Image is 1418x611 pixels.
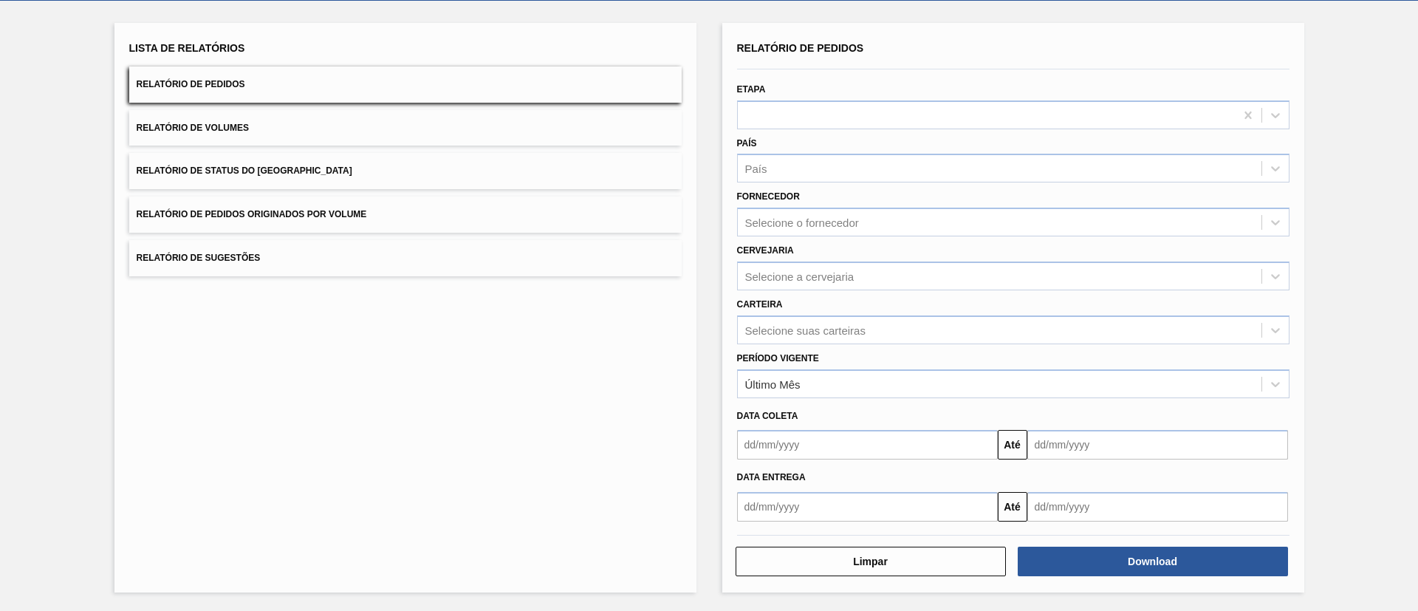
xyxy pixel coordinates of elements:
[1027,430,1288,460] input: dd/mm/yyyy
[745,324,866,336] div: Selecione suas carteiras
[137,123,249,133] span: Relatório de Volumes
[129,197,682,233] button: Relatório de Pedidos Originados por Volume
[745,270,854,282] div: Selecione a cervejaria
[737,430,998,460] input: dd/mm/yyyy
[137,253,261,263] span: Relatório de Sugestões
[137,209,367,219] span: Relatório de Pedidos Originados por Volume
[745,163,767,175] div: País
[737,191,800,202] label: Fornecedor
[737,42,864,54] span: Relatório de Pedidos
[998,430,1027,460] button: Até
[737,411,798,421] span: Data coleta
[745,216,859,229] div: Selecione o fornecedor
[129,240,682,276] button: Relatório de Sugestões
[129,153,682,189] button: Relatório de Status do [GEOGRAPHIC_DATA]
[129,42,245,54] span: Lista de Relatórios
[1018,547,1288,576] button: Download
[737,84,766,95] label: Etapa
[998,492,1027,522] button: Até
[737,472,806,482] span: Data entrega
[737,245,794,256] label: Cervejaria
[137,79,245,89] span: Relatório de Pedidos
[129,110,682,146] button: Relatório de Volumes
[137,165,352,176] span: Relatório de Status do [GEOGRAPHIC_DATA]
[737,138,757,149] label: País
[737,353,819,363] label: Período Vigente
[737,492,998,522] input: dd/mm/yyyy
[737,299,783,310] label: Carteira
[1027,492,1288,522] input: dd/mm/yyyy
[736,547,1006,576] button: Limpar
[745,378,801,390] div: Último Mês
[129,66,682,103] button: Relatório de Pedidos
